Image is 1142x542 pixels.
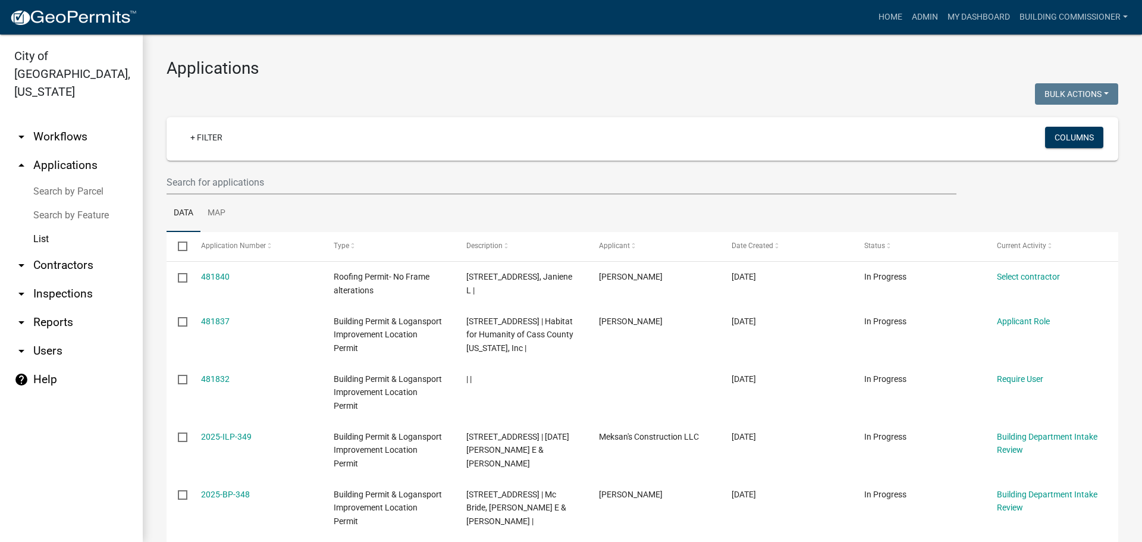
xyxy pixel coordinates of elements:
datatable-header-cell: Description [455,232,588,261]
span: Applicant [599,242,630,250]
a: Home [874,6,907,29]
i: arrow_drop_up [14,158,29,173]
a: Map [200,195,233,233]
a: Admin [907,6,943,29]
span: 09/22/2025 [732,317,756,326]
span: Building Permit & Logansport Improvement Location Permit [334,432,442,469]
a: Building Department Intake Review [997,432,1097,455]
datatable-header-cell: Type [322,232,454,261]
span: Nathan Allen [599,490,663,499]
span: In Progress [864,490,906,499]
span: Type [334,242,349,250]
span: Meksan's Construction LLC [599,432,699,441]
a: 2025-ILP-349 [201,432,252,441]
span: In Progress [864,374,906,384]
a: 481840 [201,272,230,281]
span: Roofing Permit- No Frame alterations [334,272,429,295]
datatable-header-cell: Status [853,232,986,261]
i: help [14,372,29,387]
a: Building Department Intake Review [997,490,1097,513]
span: Application Number [201,242,266,250]
a: Select contractor [997,272,1060,281]
button: Columns [1045,127,1103,148]
span: Building Permit & Logansport Improvement Location Permit [334,317,442,353]
a: Building Commissioner [1015,6,1132,29]
span: 727 PARKWAY DR | Downs, Janiene L | [466,272,572,295]
datatable-header-cell: Current Activity [986,232,1118,261]
datatable-header-cell: Select [167,232,189,261]
span: 4627 HIGH ST RD | Mc Bride, Bradley E & Robin L | [466,490,566,527]
i: arrow_drop_down [14,130,29,144]
h3: Applications [167,58,1118,79]
span: Current Activity [997,242,1046,250]
span: Date Created [732,242,773,250]
span: Ben Thompson [599,317,663,326]
span: Jeff Tingley [599,272,663,281]
span: Building Permit & Logansport Improvement Location Permit [334,490,442,527]
a: Applicant Role [997,317,1050,326]
a: 481837 [201,317,230,326]
datatable-header-cell: Application Number [189,232,322,261]
a: 2025-BP-348 [201,490,250,499]
i: arrow_drop_down [14,315,29,330]
span: 805 19TH ST | Habitat for Humanity of Cass County Indiana, Inc | [466,317,573,353]
span: Building Permit & Logansport Improvement Location Permit [334,374,442,411]
span: 1501 GRANT ST | Noel, Charles E & Teresa D | [466,432,569,469]
span: Status [864,242,885,250]
span: 09/22/2025 [732,374,756,384]
span: | | [466,374,472,384]
a: My Dashboard [943,6,1015,29]
button: Bulk Actions [1035,83,1118,105]
datatable-header-cell: Applicant [588,232,720,261]
i: arrow_drop_down [14,287,29,301]
span: 09/22/2025 [732,432,756,441]
input: Search for applications [167,170,956,195]
span: In Progress [864,272,906,281]
span: In Progress [864,432,906,441]
span: Description [466,242,503,250]
a: 481832 [201,374,230,384]
a: Require User [997,374,1043,384]
a: + Filter [181,127,232,148]
span: 09/22/2025 [732,490,756,499]
span: In Progress [864,317,906,326]
i: arrow_drop_down [14,258,29,272]
i: arrow_drop_down [14,344,29,358]
datatable-header-cell: Date Created [720,232,853,261]
a: Data [167,195,200,233]
span: 09/22/2025 [732,272,756,281]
